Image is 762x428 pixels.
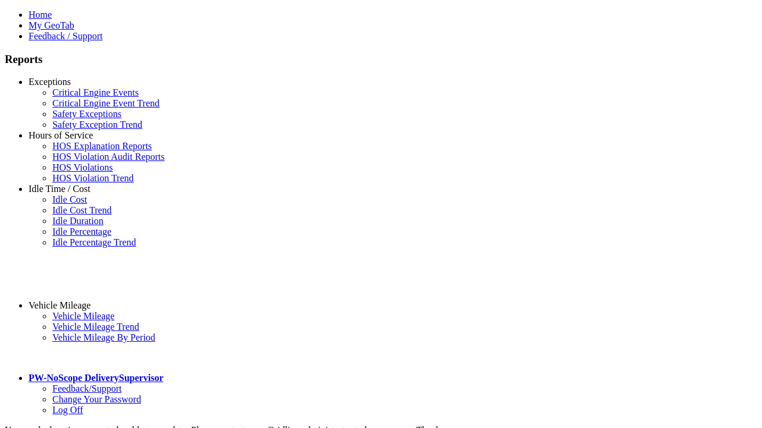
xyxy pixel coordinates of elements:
a: Vehicle Mileage [52,311,114,321]
a: HOS Violation Trend [52,173,134,183]
a: PW-NoScope DeliverySupervisor [29,373,163,383]
h3: Reports [5,53,757,66]
a: Safety Exceptions [52,109,121,119]
a: Idle Cost Trend [52,205,112,215]
a: Critical Engine Events [52,87,139,97]
a: Hours of Service [29,130,93,140]
a: Idle Percentage Trend [52,237,136,247]
a: Log Off [52,405,83,415]
a: Idle Time / Cost [29,184,90,194]
a: Feedback / Support [29,31,102,41]
a: Vehicle Mileage [29,300,90,310]
a: Vehicle Mileage Trend [52,322,139,332]
a: Feedback/Support [52,383,121,394]
a: My GeoTab [29,20,74,30]
a: Idle Percentage [52,226,111,237]
a: Home [29,10,52,20]
a: Vehicle Mileage By Period [52,332,155,342]
a: HOS Violations [52,162,113,172]
a: HOS Explanation Reports [52,141,152,151]
a: Safety Exception Trend [52,119,142,130]
a: HOS Violation Audit Reports [52,152,165,162]
a: Exceptions [29,77,71,87]
a: Idle Cost [52,194,87,204]
a: Change Your Password [52,394,141,404]
a: Idle Duration [52,216,104,226]
a: Critical Engine Event Trend [52,98,160,108]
